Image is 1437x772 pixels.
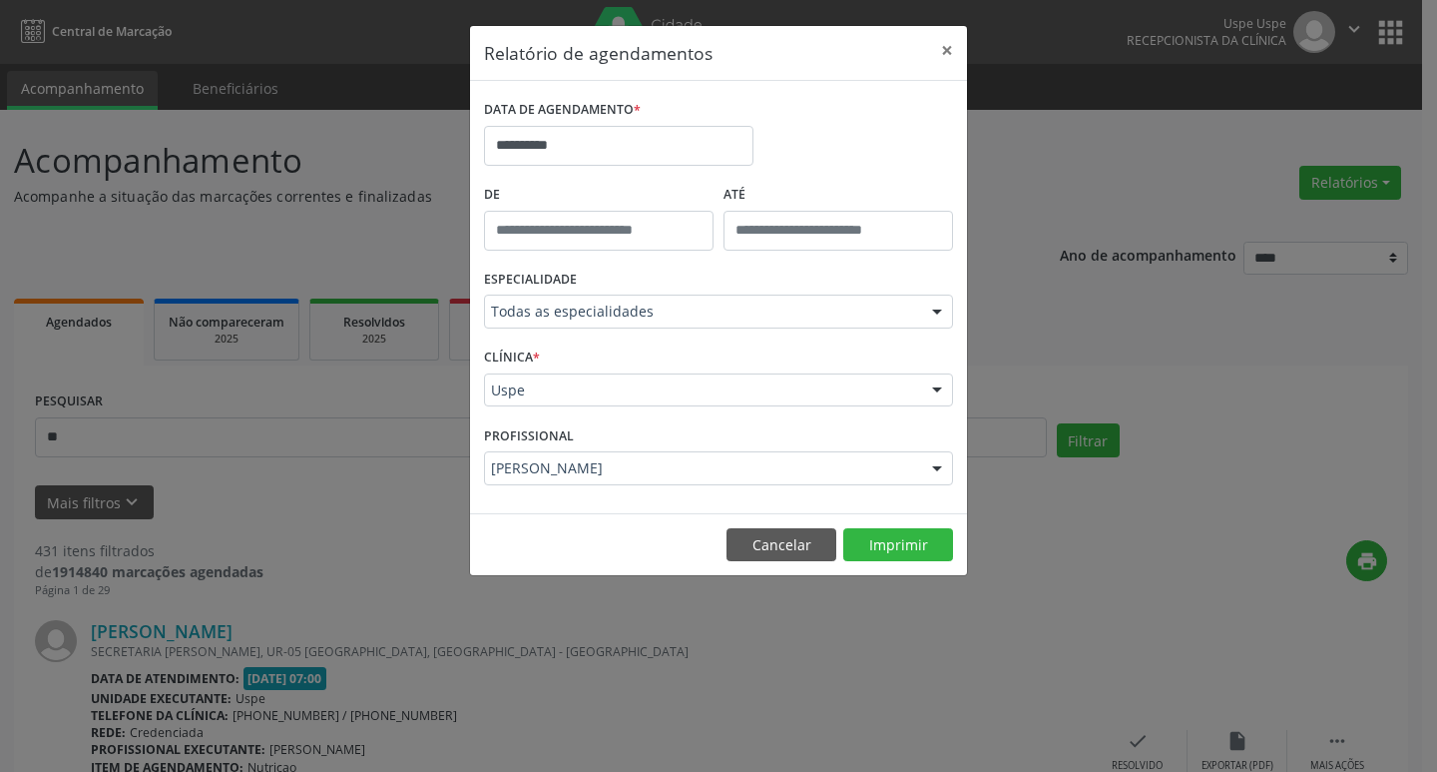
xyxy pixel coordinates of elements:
[491,458,912,478] span: [PERSON_NAME]
[484,420,574,451] label: PROFISSIONAL
[843,528,953,562] button: Imprimir
[927,26,967,75] button: Close
[484,40,713,66] h5: Relatório de agendamentos
[723,180,953,211] label: ATÉ
[726,528,836,562] button: Cancelar
[484,95,641,126] label: DATA DE AGENDAMENTO
[491,381,912,400] span: Uspe
[484,343,540,374] label: CLÍNICA
[491,302,912,322] span: Todas as especialidades
[484,180,714,211] label: De
[484,265,577,296] label: ESPECIALIDADE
